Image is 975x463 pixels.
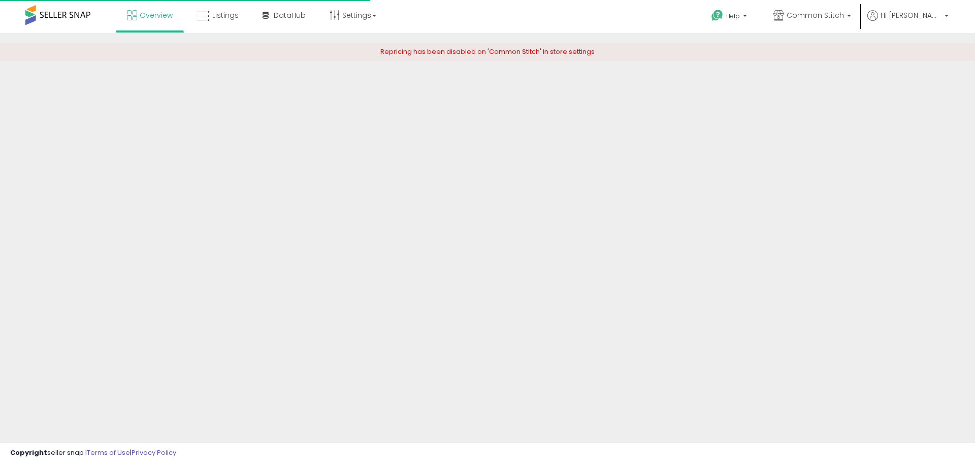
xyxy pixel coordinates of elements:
[703,2,757,33] a: Help
[881,10,941,20] span: Hi [PERSON_NAME]
[380,47,595,56] span: Repricing has been disabled on 'Common Stitch' in store settings
[132,448,176,457] a: Privacy Policy
[867,10,949,33] a: Hi [PERSON_NAME]
[10,448,47,457] strong: Copyright
[140,10,173,20] span: Overview
[10,448,176,458] div: seller snap | |
[87,448,130,457] a: Terms of Use
[787,10,844,20] span: Common Stitch
[212,10,239,20] span: Listings
[274,10,306,20] span: DataHub
[726,12,740,20] span: Help
[711,9,724,22] i: Get Help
